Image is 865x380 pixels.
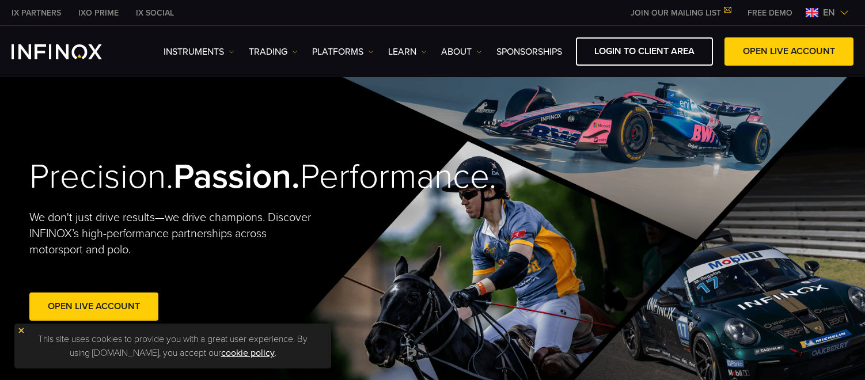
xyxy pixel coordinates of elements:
[441,45,482,59] a: ABOUT
[29,292,158,321] a: Open Live Account
[12,44,129,59] a: INFINOX Logo
[221,347,275,359] a: cookie policy
[818,6,840,20] span: en
[496,45,562,59] a: SPONSORSHIPS
[312,45,374,59] a: PLATFORMS
[249,45,298,59] a: TRADING
[29,156,392,198] h2: Precision. Performance.
[739,7,801,19] a: INFINOX MENU
[17,326,25,335] img: yellow close icon
[724,37,853,66] a: OPEN LIVE ACCOUNT
[3,7,70,19] a: INFINOX
[70,7,127,19] a: INFINOX
[164,45,234,59] a: Instruments
[29,210,320,258] p: We don't just drive results—we drive champions. Discover INFINOX’s high-performance partnerships ...
[622,8,739,18] a: JOIN OUR MAILING LIST
[173,156,300,197] strong: Passion.
[127,7,183,19] a: INFINOX
[388,45,427,59] a: Learn
[576,37,713,66] a: LOGIN TO CLIENT AREA
[20,329,325,363] p: This site uses cookies to provide you with a great user experience. By using [DOMAIN_NAME], you a...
